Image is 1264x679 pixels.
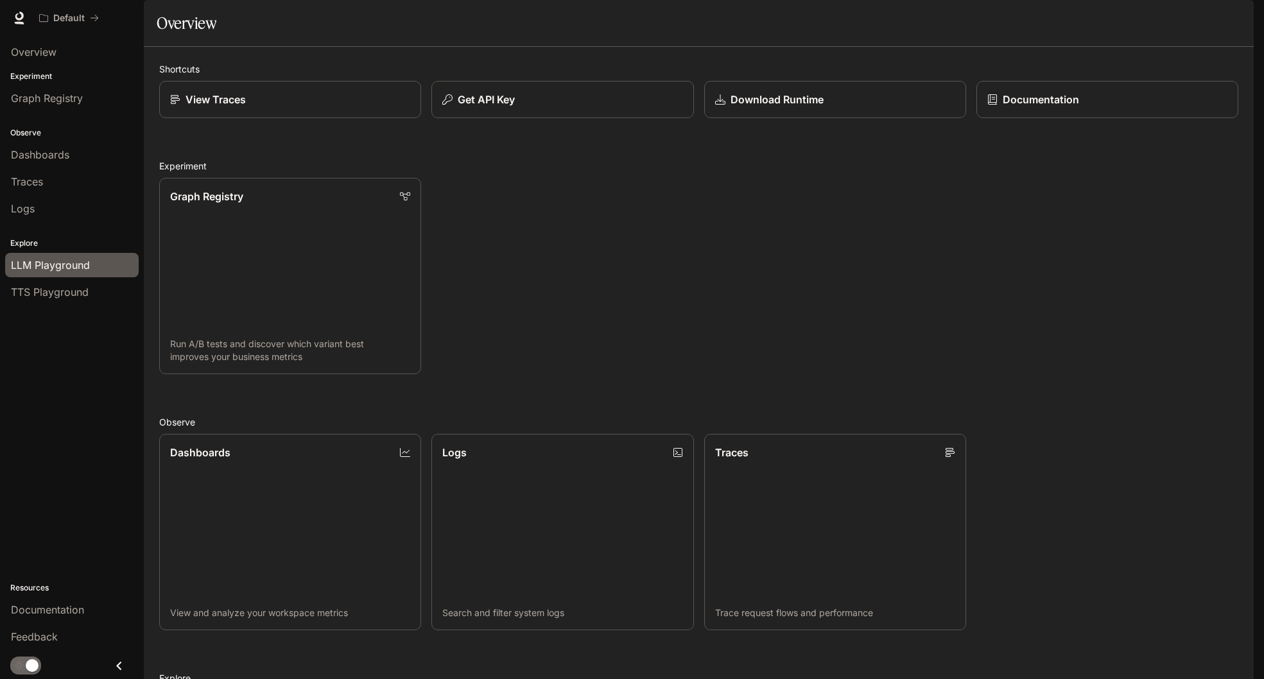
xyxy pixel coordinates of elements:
[704,81,966,118] a: Download Runtime
[976,81,1238,118] a: Documentation
[53,13,85,24] p: Default
[159,178,421,374] a: Graph RegistryRun A/B tests and discover which variant best improves your business metrics
[159,81,421,118] a: View Traces
[33,5,105,31] button: All workspaces
[431,434,693,630] a: LogsSearch and filter system logs
[157,10,216,36] h1: Overview
[731,92,824,107] p: Download Runtime
[1003,92,1079,107] p: Documentation
[442,445,467,460] p: Logs
[170,338,410,363] p: Run A/B tests and discover which variant best improves your business metrics
[186,92,246,107] p: View Traces
[159,415,1238,429] h2: Observe
[715,606,955,619] p: Trace request flows and performance
[458,92,515,107] p: Get API Key
[715,445,749,460] p: Traces
[704,434,966,630] a: TracesTrace request flows and performance
[431,81,693,118] button: Get API Key
[170,445,230,460] p: Dashboards
[170,189,243,204] p: Graph Registry
[159,62,1238,76] h2: Shortcuts
[170,606,410,619] p: View and analyze your workspace metrics
[159,159,1238,173] h2: Experiment
[442,606,682,619] p: Search and filter system logs
[159,434,421,630] a: DashboardsView and analyze your workspace metrics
